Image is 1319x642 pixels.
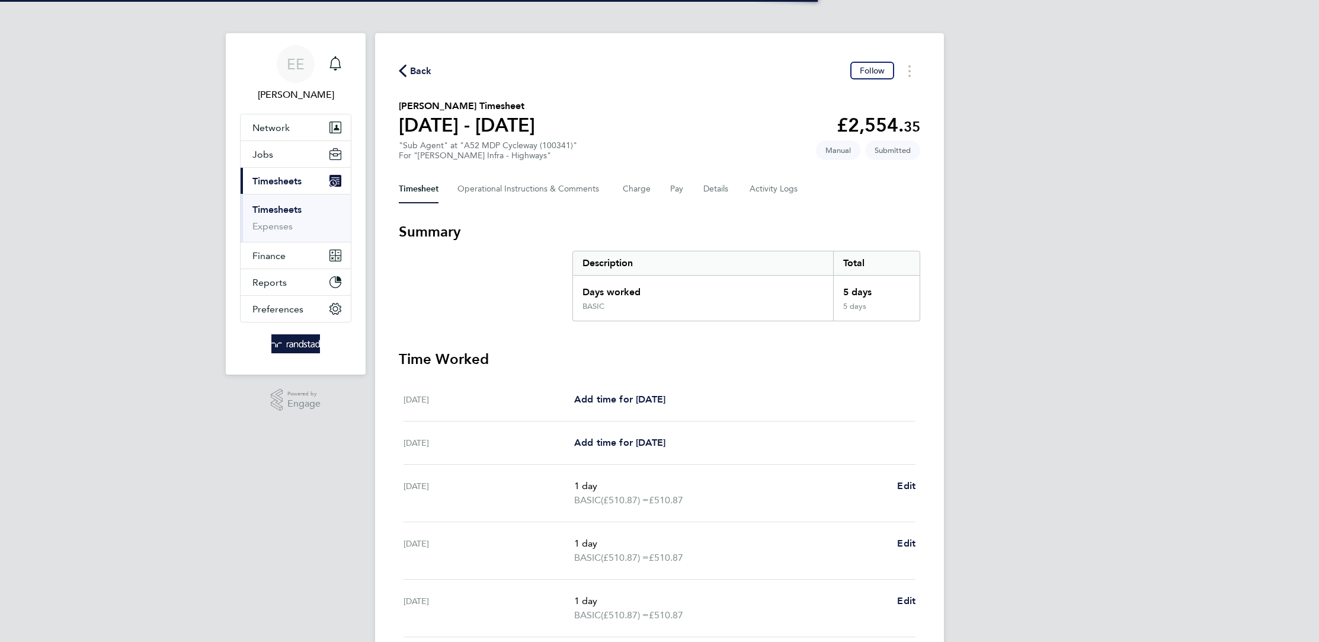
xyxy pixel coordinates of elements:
p: 1 day [574,536,888,551]
span: (£510.87) = [601,552,649,563]
div: [DATE] [404,392,574,407]
button: Timesheets [241,168,351,194]
div: [DATE] [404,479,574,507]
div: [DATE] [404,536,574,565]
span: Engage [287,399,321,409]
a: EE[PERSON_NAME] [240,45,351,102]
a: Add time for [DATE] [574,392,665,407]
span: Add time for [DATE] [574,437,665,448]
span: Jobs [252,149,273,160]
span: £510.87 [649,494,683,506]
span: BASIC [574,493,601,507]
button: Pay [670,175,684,203]
button: Reports [241,269,351,295]
button: Timesheets Menu [899,62,920,80]
a: Powered byEngage [271,389,321,411]
div: 5 days [833,276,920,302]
div: Total [833,251,920,275]
p: 1 day [574,594,888,608]
div: Summary [572,251,920,321]
button: Follow [850,62,894,79]
button: Back [399,63,432,78]
button: Finance [241,242,351,269]
span: Follow [860,65,885,76]
span: Edit [897,480,915,491]
div: [DATE] [404,436,574,450]
a: Add time for [DATE] [574,436,665,450]
p: 1 day [574,479,888,493]
span: Preferences [252,304,303,315]
button: Activity Logs [750,175,799,203]
nav: Main navigation [226,33,366,375]
span: Edit [897,538,915,549]
span: Network [252,122,290,133]
span: BASIC [574,551,601,565]
a: Edit [897,479,915,493]
span: (£510.87) = [601,494,649,506]
button: Preferences [241,296,351,322]
div: Timesheets [241,194,351,242]
h2: [PERSON_NAME] Timesheet [399,99,535,113]
span: £510.87 [649,552,683,563]
app-decimal: £2,554. [837,114,920,136]
div: 5 days [833,302,920,321]
button: Network [241,114,351,140]
span: Elliott Ebanks [240,88,351,102]
button: Timesheet [399,175,438,203]
h1: [DATE] - [DATE] [399,113,535,137]
span: Edit [897,595,915,606]
img: randstad-logo-retina.png [271,334,321,353]
a: Go to home page [240,334,351,353]
span: 35 [904,118,920,135]
span: This timesheet was manually created. [816,140,860,160]
a: Edit [897,594,915,608]
div: [DATE] [404,594,574,622]
div: Description [573,251,833,275]
div: BASIC [582,302,604,311]
a: Edit [897,536,915,551]
div: For "[PERSON_NAME] Infra - Highways" [399,151,577,161]
div: Days worked [573,276,833,302]
span: (£510.87) = [601,609,649,621]
a: Timesheets [252,204,302,215]
button: Operational Instructions & Comments [457,175,604,203]
button: Details [703,175,731,203]
button: Jobs [241,141,351,167]
span: £510.87 [649,609,683,621]
span: Reports [252,277,287,288]
span: Add time for [DATE] [574,394,665,405]
h3: Summary [399,222,920,241]
span: Finance [252,250,286,261]
span: Powered by [287,389,321,399]
h3: Time Worked [399,350,920,369]
span: This timesheet is Submitted. [865,140,920,160]
span: Timesheets [252,175,302,187]
button: Charge [623,175,651,203]
span: EE [287,56,305,72]
span: Back [410,64,432,78]
a: Expenses [252,221,293,232]
span: BASIC [574,608,601,622]
div: "Sub Agent" at "A52 MDP Cycleway (100341)" [399,140,577,161]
